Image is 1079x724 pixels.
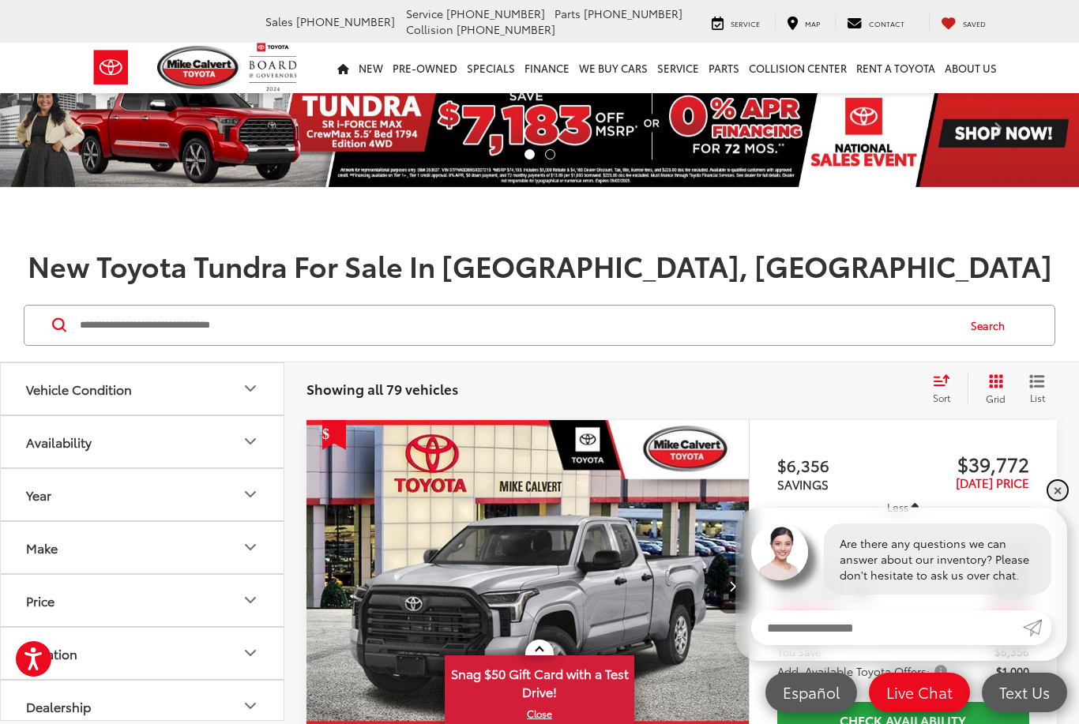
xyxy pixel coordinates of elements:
[887,500,908,514] span: Less
[765,673,857,712] a: Español
[555,6,581,21] span: Parts
[446,6,545,21] span: [PHONE_NUMBER]
[956,474,1029,491] span: [DATE] PRICE
[731,18,760,28] span: Service
[265,13,293,29] span: Sales
[296,13,395,29] span: [PHONE_NUMBER]
[354,43,388,93] a: New
[777,663,953,679] button: Add. Available Toyota Offers:
[824,523,1051,595] div: Are there any questions we can answer about our inventory? Please don't hesitate to ask us over c...
[322,420,346,450] span: Get Price Drop Alert
[929,14,998,30] a: My Saved Vehicles
[933,391,950,404] span: Sort
[26,699,91,714] div: Dealership
[775,682,848,702] span: Español
[1017,373,1057,405] button: List View
[777,453,904,477] span: $6,356
[26,540,58,555] div: Make
[26,487,51,502] div: Year
[704,43,744,93] a: Parts
[835,14,916,30] a: Contact
[446,657,633,705] span: Snag $50 Gift Card with a Test Drive!
[26,434,92,449] div: Availability
[241,538,260,557] div: Make
[717,558,749,613] button: Next image
[986,392,1006,405] span: Grid
[869,18,904,28] span: Contact
[775,14,832,30] a: Map
[574,43,652,93] a: WE BUY CARS
[81,42,141,93] img: Toyota
[968,373,1017,405] button: Grid View
[406,21,453,37] span: Collision
[751,523,808,580] img: Agent profile photo
[241,379,260,398] div: Vehicle Condition
[388,43,462,93] a: Pre-Owned
[652,43,704,93] a: Service
[1,363,285,415] button: Vehicle ConditionVehicle Condition
[982,673,1067,712] a: Text Us
[869,673,970,712] a: Live Chat
[26,593,55,608] div: Price
[1023,610,1051,645] a: Submit
[406,6,443,21] span: Service
[1,416,285,467] button: AvailabilityAvailability
[306,379,458,398] span: Showing all 79 vehicles
[805,18,820,28] span: Map
[903,452,1029,475] span: $39,772
[963,18,986,28] span: Saved
[241,485,260,504] div: Year
[1029,391,1045,404] span: List
[925,373,968,405] button: Select sort value
[241,696,260,715] div: Dealership
[1,628,285,679] button: LocationLocation
[751,610,1023,645] input: Enter your message
[462,43,520,93] a: Specials
[333,43,354,93] a: Home
[991,682,1058,702] span: Text Us
[1,469,285,520] button: YearYear
[777,663,950,679] span: Add. Available Toyota Offers:
[241,432,260,451] div: Availability
[852,43,940,93] a: Rent a Toyota
[878,682,961,702] span: Live Chat
[26,381,132,396] div: Vehicle Condition
[996,663,1029,679] span: $1,000
[241,643,260,662] div: Location
[1,522,285,573] button: MakeMake
[744,43,852,93] a: Collision Center
[940,43,1002,93] a: About Us
[520,43,574,93] a: Finance
[26,646,77,661] div: Location
[1,575,285,626] button: PricePrice
[700,14,772,30] a: Service
[157,46,241,89] img: Mike Calvert Toyota
[880,493,927,521] button: Less
[78,306,956,344] input: Search by Make, Model, or Keyword
[956,306,1028,345] button: Search
[457,21,555,37] span: [PHONE_NUMBER]
[584,6,682,21] span: [PHONE_NUMBER]
[777,475,829,493] span: SAVINGS
[241,591,260,610] div: Price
